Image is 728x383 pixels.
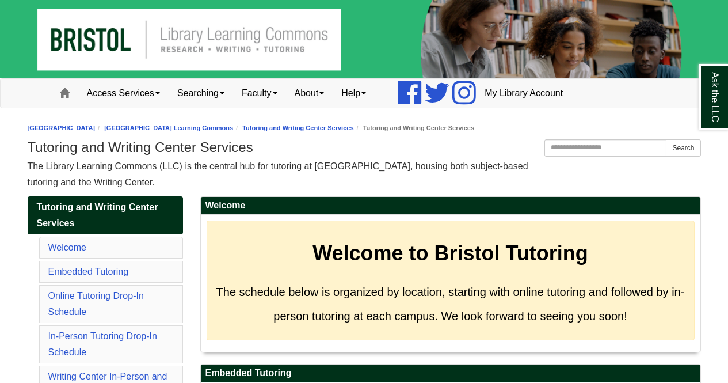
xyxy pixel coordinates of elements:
h2: Welcome [201,197,700,215]
a: In-Person Tutoring Drop-In Schedule [48,331,157,357]
a: Tutoring and Writing Center Services [28,196,183,234]
a: Searching [169,79,233,108]
a: Welcome [48,242,86,252]
h2: Embedded Tutoring [201,365,700,382]
a: About [286,79,333,108]
a: Online Tutoring Drop-In Schedule [48,291,144,317]
a: Access Services [78,79,169,108]
a: Tutoring and Writing Center Services [242,124,353,131]
a: My Library Account [476,79,571,108]
button: Search [666,139,700,157]
nav: breadcrumb [28,123,701,134]
a: Embedded Tutoring [48,267,129,276]
a: [GEOGRAPHIC_DATA] [28,124,96,131]
span: The Library Learning Commons (LLC) is the central hub for tutoring at [GEOGRAPHIC_DATA], housing ... [28,161,528,187]
li: Tutoring and Writing Center Services [354,123,474,134]
a: Help [333,79,375,108]
h1: Tutoring and Writing Center Services [28,139,701,156]
span: The schedule below is organized by location, starting with online tutoring and followed by in-per... [216,286,685,323]
a: [GEOGRAPHIC_DATA] Learning Commons [104,124,233,131]
span: Tutoring and Writing Center Services [37,202,158,228]
strong: Welcome to Bristol Tutoring [312,241,588,265]
a: Faculty [233,79,286,108]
